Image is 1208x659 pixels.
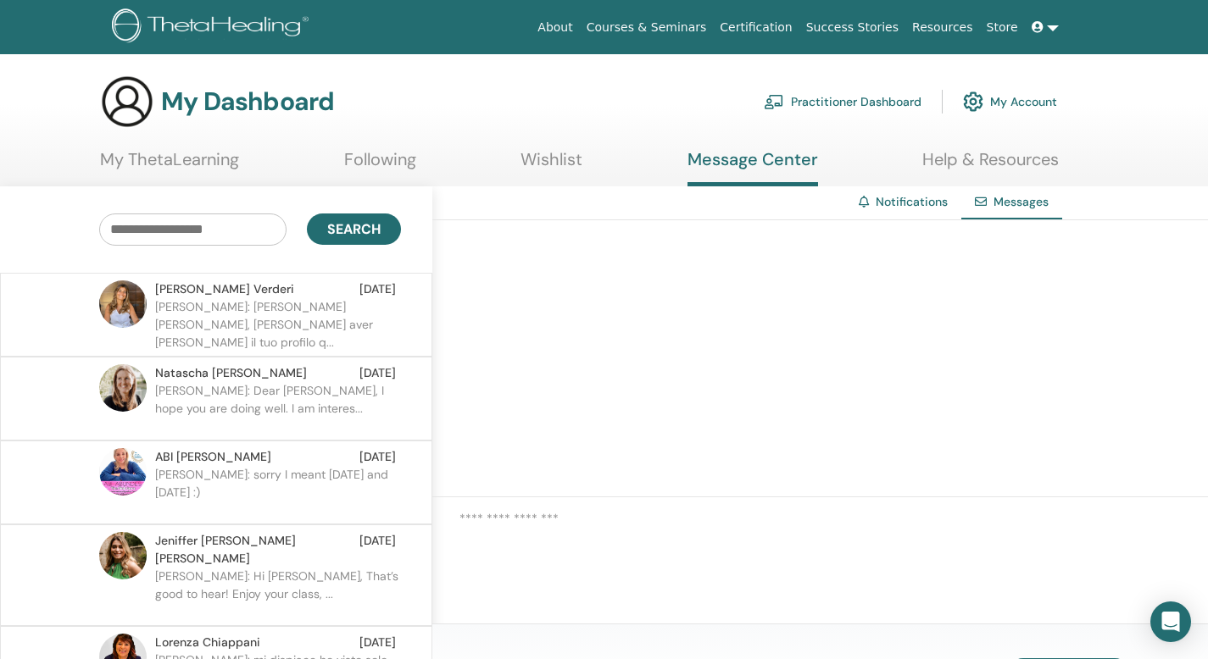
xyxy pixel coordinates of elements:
button: Search [307,213,401,245]
img: generic-user-icon.jpg [100,75,154,129]
p: [PERSON_NAME]: [PERSON_NAME] [PERSON_NAME], [PERSON_NAME] aver [PERSON_NAME] il tuo profilo q... [155,298,401,349]
a: My ThetaLearning [100,149,239,182]
a: Message Center [688,149,818,186]
a: My Account [963,83,1057,120]
span: Natascha [PERSON_NAME] [155,364,307,382]
a: Following [344,149,416,182]
h3: My Dashboard [161,86,334,117]
span: Jeniffer [PERSON_NAME] [PERSON_NAME] [155,532,359,568]
span: [DATE] [359,364,396,382]
span: Search [327,220,381,238]
p: [PERSON_NAME]: sorry I meant [DATE] and [DATE] :) [155,466,401,517]
p: [PERSON_NAME]: Dear [PERSON_NAME], I hope you are doing well. I am interes... [155,382,401,433]
img: default.jpg [99,280,147,328]
a: Notifications [876,194,948,209]
a: Resources [905,12,980,43]
span: [DATE] [359,448,396,466]
img: chalkboard-teacher.svg [764,94,784,109]
a: Certification [713,12,799,43]
a: Success Stories [799,12,905,43]
p: [PERSON_NAME]: Hi [PERSON_NAME], That’s good to hear! Enjoy your class, ... [155,568,401,618]
span: [DATE] [359,634,396,651]
img: default.jpg [99,448,147,496]
span: [DATE] [359,532,396,568]
a: Courses & Seminars [580,12,714,43]
span: [DATE] [359,280,396,298]
div: Open Intercom Messenger [1150,601,1191,642]
a: About [531,12,579,43]
span: ABI [PERSON_NAME] [155,448,271,466]
a: Wishlist [520,149,582,182]
span: Lorenza Chiappani [155,634,260,651]
a: Store [980,12,1025,43]
span: Messages [994,194,1049,209]
a: Practitioner Dashboard [764,83,921,120]
img: logo.png [112,8,315,47]
span: [PERSON_NAME] Verderi [155,280,294,298]
a: Help & Resources [922,149,1059,182]
img: cog.svg [963,87,983,116]
img: default.jpg [99,532,147,579]
img: default.jpg [99,364,147,412]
